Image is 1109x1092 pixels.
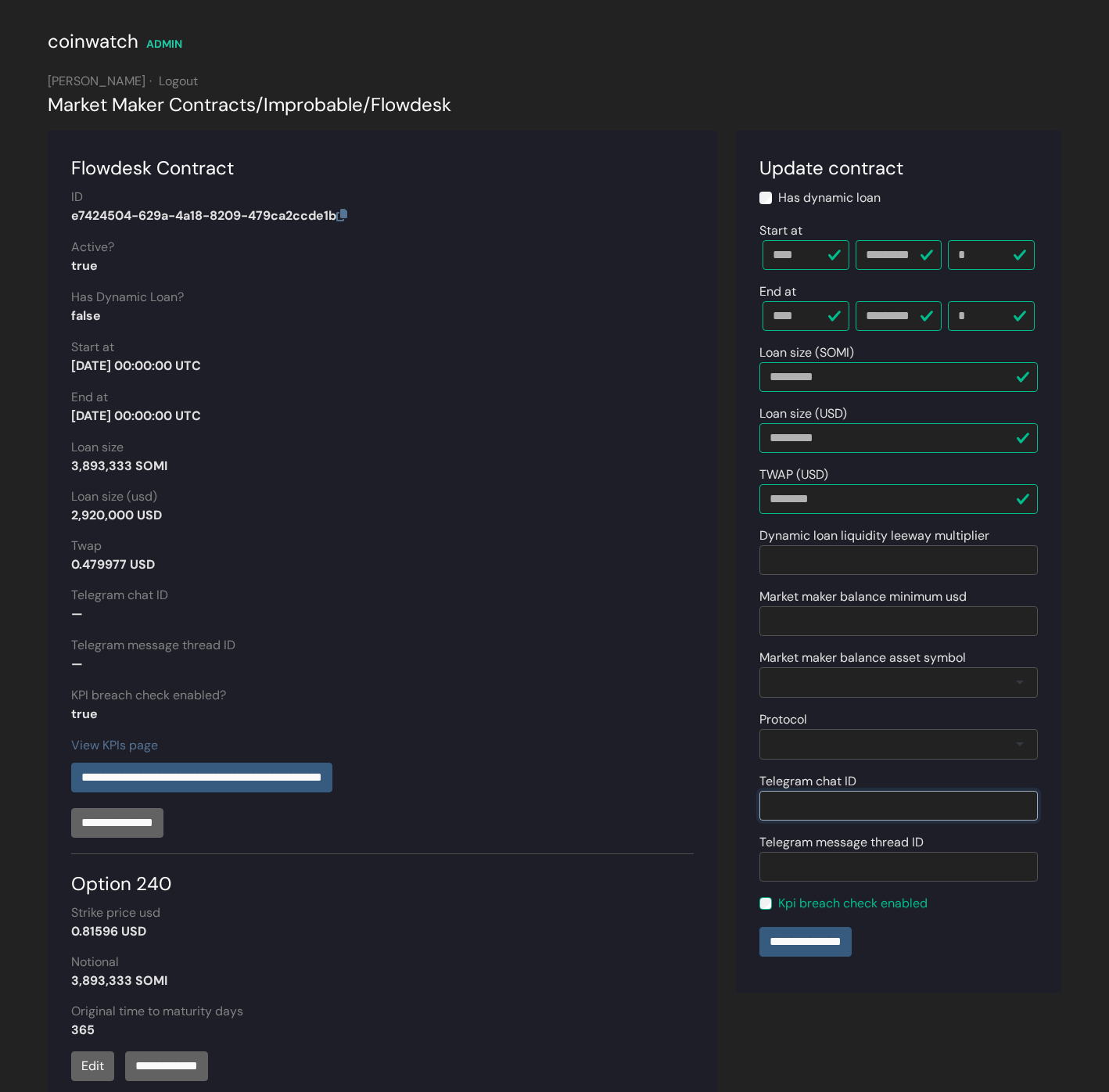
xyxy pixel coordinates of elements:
a: Edit [71,1051,114,1081]
label: End at [759,282,796,301]
div: Option 240 [71,853,694,898]
strong: [DATE] 00:00:00 UTC [71,408,201,424]
strong: e7424504-629a-4a18-8209-479ca2ccde1b [71,207,347,224]
strong: 2,920,000 USD [71,507,162,523]
strong: — [71,605,83,622]
strong: 0.81596 USD [71,923,146,939]
span: · [149,73,152,89]
div: Update contract [759,154,1038,182]
label: Telegram chat ID [71,586,168,605]
strong: true [71,706,98,722]
a: coinwatch ADMIN [48,35,182,52]
label: Protocol [759,710,807,729]
strong: 0.479977 USD [71,556,155,573]
label: Active? [71,238,114,257]
strong: — [71,656,83,672]
div: Flowdesk Contract [71,154,694,182]
label: Has Dynamic Loan? [71,288,184,307]
div: [PERSON_NAME] [48,72,1061,91]
label: Start at [759,221,802,240]
strong: 3,893,333 SOMI [71,972,167,989]
strong: true [71,257,98,274]
strong: 365 [71,1022,95,1038]
label: Start at [71,338,114,357]
label: Loan size (USD) [759,404,847,423]
label: Notional [71,953,119,972]
label: Telegram message thread ID [759,833,924,852]
div: coinwatch [48,27,138,56]
label: Market maker balance asset symbol [759,648,966,667]
strong: [DATE] 00:00:00 UTC [71,357,201,374]
div: ADMIN [146,36,182,52]
label: Telegram chat ID [759,772,856,791]
label: Has dynamic loan [778,189,881,207]
label: TWAP (USD) [759,465,828,484]
a: Logout [159,73,198,89]
label: Telegram message thread ID [71,636,235,655]
label: Kpi breach check enabled [778,894,928,913]
span: / [363,92,371,117]
label: KPI breach check enabled? [71,686,226,705]
label: End at [71,388,108,407]
label: ID [71,188,83,207]
a: View KPIs page [71,737,158,753]
label: Original time to maturity days [71,1002,243,1021]
div: Market Maker Contracts Improbable Flowdesk [48,91,1061,119]
label: Loan size [71,438,124,457]
label: Dynamic loan liquidity leeway multiplier [759,526,989,545]
strong: false [71,307,101,324]
label: Twap [71,537,102,555]
span: / [256,92,264,117]
label: Loan size (SOMI) [759,343,854,362]
strong: 3,893,333 SOMI [71,458,167,474]
label: Market maker balance minimum usd [759,587,967,606]
label: Strike price usd [71,903,160,922]
label: Loan size (usd) [71,487,157,506]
